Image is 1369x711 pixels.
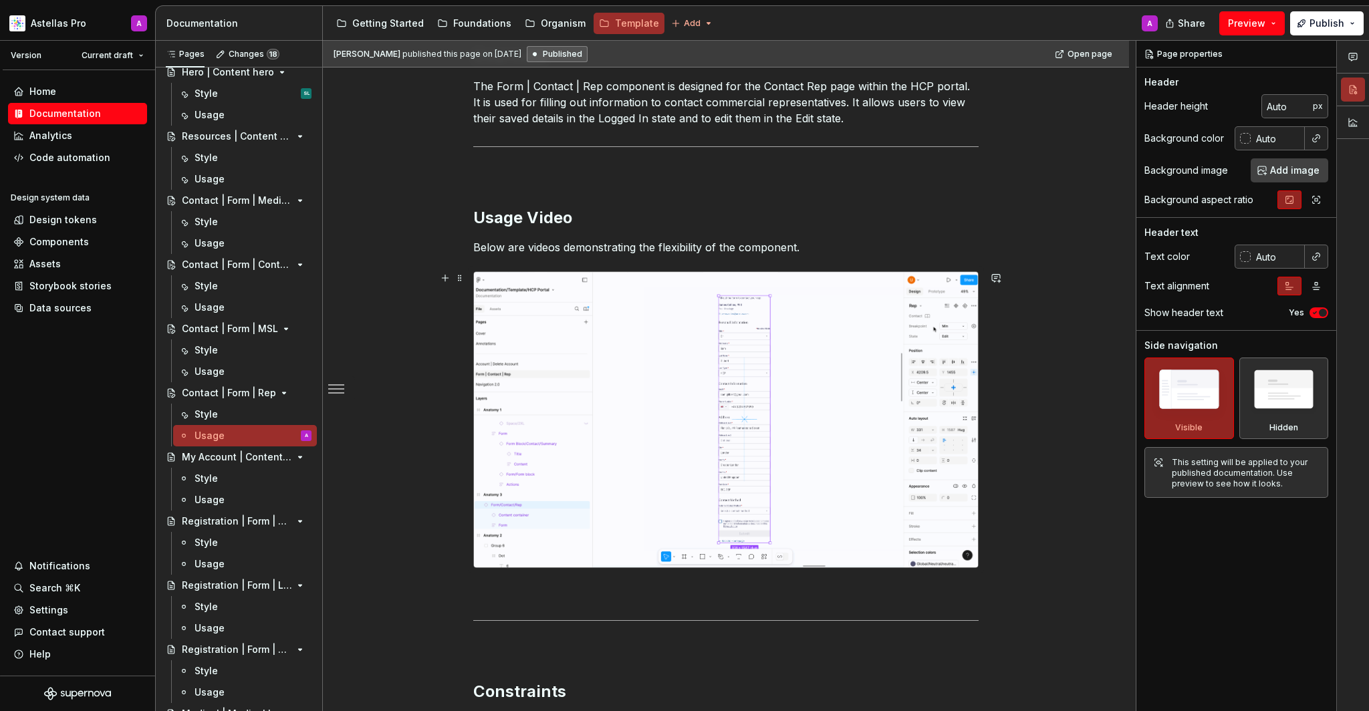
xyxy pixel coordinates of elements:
div: Contact | Form | Medical Information Request [182,194,292,207]
div: Usage [195,172,225,186]
div: Help [29,648,51,661]
div: Pages [166,49,205,59]
span: Share [1178,17,1205,30]
div: Text alignment [1144,279,1209,293]
div: Style [195,408,218,421]
a: Style [173,660,317,682]
div: Documentation [166,17,317,30]
a: Usage [173,489,317,511]
a: Style [173,532,317,553]
a: Assets [8,253,147,275]
span: Publish [1310,17,1344,30]
div: Header [1144,76,1178,89]
div: Changes [229,49,279,59]
a: Contact | Form | Medical Information Request [160,190,317,211]
p: Below are videos demonstrating the flexibility of the component. [473,239,979,255]
div: Contact | Form | MSL [182,322,278,335]
div: Search ⌘K [29,581,80,595]
div: Usage [195,429,225,442]
a: Usage [173,104,317,126]
a: My Account | Content Preference [160,446,317,468]
div: Visible [1144,358,1234,439]
a: Usage [173,553,317,575]
div: A [305,429,308,442]
span: Add image [1270,164,1320,177]
a: Data sources [8,297,147,319]
a: Hero | Content hero [160,61,317,83]
a: Resources | Content header [160,126,317,147]
div: Notifications [29,559,90,573]
input: Auto [1261,94,1313,118]
a: Foundations [432,13,517,34]
a: Analytics [8,125,147,146]
div: This setting will be applied to your published documentation. Use preview to see how it looks. [1172,457,1320,489]
span: Add [684,18,701,29]
div: Analytics [29,129,72,142]
svg: Supernova Logo [44,687,111,700]
a: Storybook stories [8,275,147,297]
div: Registration | Form | Preference Capture [182,515,292,528]
a: Registration | Form | Localisation [160,575,317,596]
button: Contact support [8,621,147,643]
h2: Usage Video [473,207,979,229]
div: Header text [1144,226,1199,239]
a: StyleSL [173,83,317,104]
a: Usage [173,617,317,639]
a: Open page [1051,45,1118,63]
div: Home [29,85,56,98]
p: px [1313,101,1323,112]
button: Share [1158,11,1214,35]
div: Visible [1175,422,1203,433]
button: Help [8,644,147,665]
a: Usage [173,297,317,318]
div: Organism [541,17,586,30]
div: Page tree [331,10,664,37]
a: Template [594,13,664,34]
a: Style [173,211,317,233]
p: The Form | Contact | Rep component is designed for the Contact Rep page within the HCP portal. It... [473,78,979,126]
div: My Account | Content Preference [182,450,292,464]
div: Usage [195,365,225,378]
div: SL [303,87,309,100]
div: Registration | Form | Channel Capture [182,643,292,656]
span: Open page [1068,49,1112,59]
button: Current draft [76,46,150,65]
a: Usage [173,233,317,254]
button: Publish [1290,11,1364,35]
div: A [1147,18,1152,29]
div: Registration | Form | Localisation [182,579,292,592]
div: Version [11,50,41,61]
div: Astellas Pro [31,17,86,30]
a: Usage [173,682,317,703]
img: 23494c1e-9237-4207-aea1-6e625b661de2.gif [474,272,978,567]
span: Published [543,49,582,59]
div: Style [195,536,218,549]
button: Add image [1251,158,1328,182]
a: Contact | Form | MSL [160,318,317,339]
div: Style [195,600,218,613]
a: Documentation [8,103,147,124]
div: Background image [1144,164,1228,177]
div: Header height [1144,100,1208,113]
a: Usage [173,168,317,190]
div: Contact support [29,625,105,639]
div: Background aspect ratio [1144,193,1253,206]
a: Style [173,339,317,361]
a: Organism [519,13,591,34]
div: Design tokens [29,213,97,227]
a: Contact | Form | Contact us [160,254,317,275]
span: 18 [267,49,279,59]
div: Hero | Content hero [182,65,274,79]
a: Settings [8,599,147,621]
div: Template [615,17,659,30]
button: Preview [1219,11,1285,35]
a: Style [173,404,317,425]
div: Usage [195,108,225,122]
div: Hidden [1269,422,1298,433]
div: Style [195,87,218,100]
a: Components [8,231,147,253]
div: Usage [195,686,225,699]
div: Usage [195,493,225,507]
a: Design tokens [8,209,147,231]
